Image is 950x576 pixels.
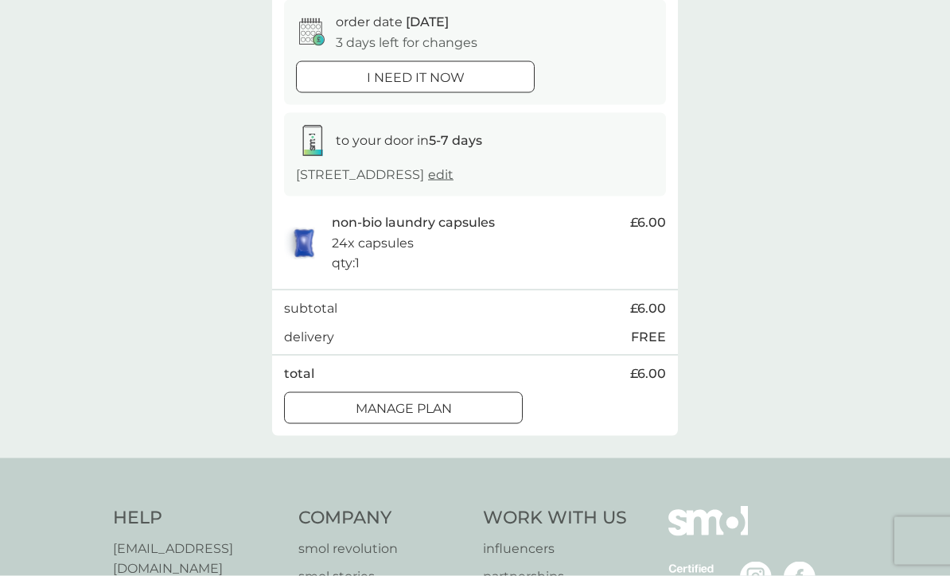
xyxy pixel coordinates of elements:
p: 3 days left for changes [336,33,477,53]
span: £6.00 [630,364,666,384]
p: non-bio laundry capsules [332,212,495,233]
p: total [284,364,314,384]
p: FREE [631,327,666,348]
span: [DATE] [406,14,449,29]
h4: Work With Us [483,506,627,531]
button: i need it now [296,61,535,93]
span: to your door in [336,133,482,148]
h4: Company [298,506,468,531]
h4: Help [113,506,282,531]
p: 24x capsules [332,233,414,254]
strong: 5-7 days [429,133,482,148]
span: £6.00 [630,298,666,319]
a: smol revolution [298,539,468,559]
a: edit [428,167,454,182]
p: delivery [284,327,334,348]
p: [STREET_ADDRESS] [296,165,454,185]
p: Manage plan [356,399,452,419]
p: subtotal [284,298,337,319]
p: order date [336,12,449,33]
p: qty : 1 [332,253,360,274]
button: Manage plan [284,392,523,424]
p: i need it now [367,68,465,88]
img: smol [668,506,748,560]
a: influencers [483,539,627,559]
span: £6.00 [630,212,666,233]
